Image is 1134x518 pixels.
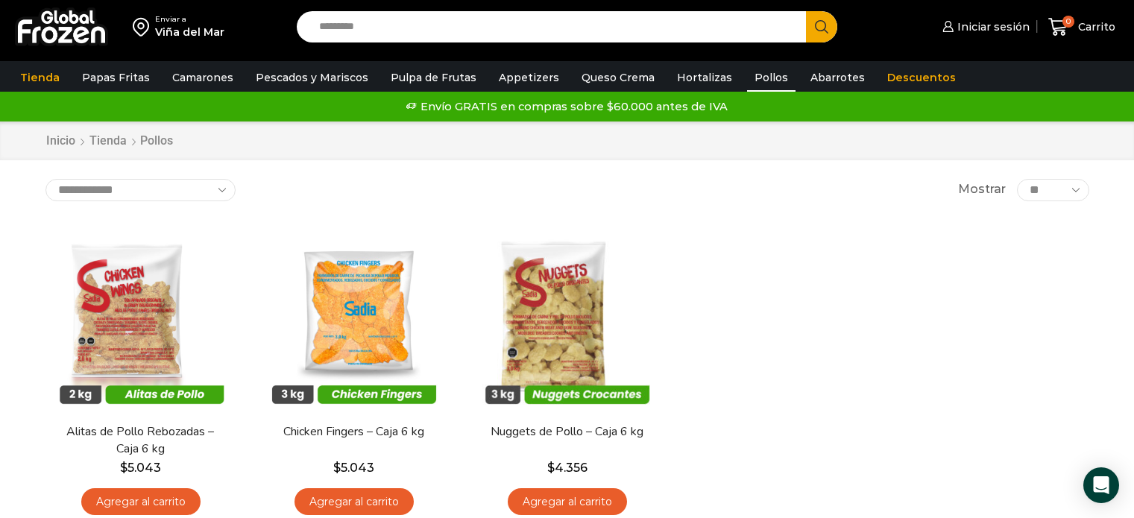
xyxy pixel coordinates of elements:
a: Tienda [89,133,127,150]
a: 0 Carrito [1045,10,1119,45]
a: Iniciar sesión [939,12,1030,42]
a: Abarrotes [803,63,872,92]
div: Enviar a [155,14,224,25]
a: Pescados y Mariscos [248,63,376,92]
nav: Breadcrumb [45,133,173,150]
bdi: 4.356 [547,461,588,475]
span: Iniciar sesión [954,19,1030,34]
a: Papas Fritas [75,63,157,92]
div: Viña del Mar [155,25,224,40]
button: Search button [806,11,837,42]
a: Camarones [165,63,241,92]
a: Queso Crema [574,63,662,92]
span: $ [333,461,341,475]
bdi: 5.043 [333,461,374,475]
select: Pedido de la tienda [45,179,236,201]
a: Agregar al carrito: “Alitas de Pollo Rebozadas - Caja 6 kg” [81,488,201,516]
a: Pollos [747,63,796,92]
span: Mostrar [958,181,1006,198]
a: Agregar al carrito: “Nuggets de Pollo - Caja 6 kg” [508,488,627,516]
h1: Pollos [140,133,173,148]
a: Pulpa de Frutas [383,63,484,92]
a: Tienda [13,63,67,92]
a: Appetizers [491,63,567,92]
a: Agregar al carrito: “Chicken Fingers - Caja 6 kg” [294,488,414,516]
span: Carrito [1074,19,1115,34]
span: $ [120,461,127,475]
a: Inicio [45,133,76,150]
img: address-field-icon.svg [133,14,155,40]
bdi: 5.043 [120,461,161,475]
a: Nuggets de Pollo – Caja 6 kg [481,423,652,440]
a: Descuentos [880,63,963,92]
span: $ [547,461,555,475]
div: Open Intercom Messenger [1083,467,1119,503]
a: Hortalizas [670,63,740,92]
a: Alitas de Pollo Rebozadas – Caja 6 kg [54,423,226,458]
span: 0 [1062,16,1074,28]
a: Chicken Fingers – Caja 6 kg [268,423,439,440]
